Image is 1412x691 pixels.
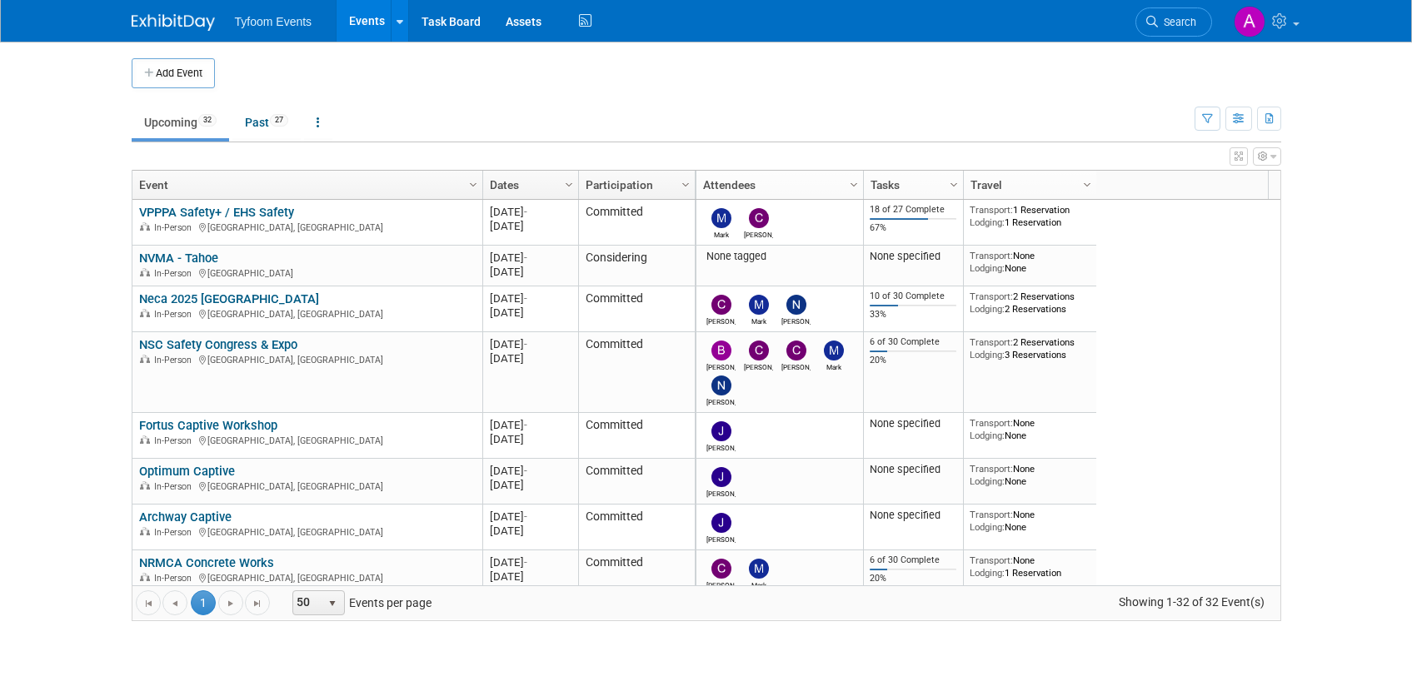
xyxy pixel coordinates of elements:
a: Go to the first page [136,590,161,615]
span: Go to the previous page [168,597,182,610]
div: [DATE] [490,464,571,478]
span: - [524,251,527,264]
a: Neca 2025 [GEOGRAPHIC_DATA] [139,291,319,306]
a: Archway Captive [139,510,232,524]
img: Corbin Nelson [711,295,731,315]
span: Transport: [970,417,1013,429]
a: Go to the next page [218,590,243,615]
div: [GEOGRAPHIC_DATA], [GEOGRAPHIC_DATA] [139,220,475,234]
span: Tyfoom Events [235,15,312,28]
a: Column Settings [945,171,963,196]
img: Mark Nelson [824,341,844,360]
div: [DATE] [490,205,571,219]
img: In-Person Event [140,222,150,231]
div: Mark Nelson [744,315,773,326]
span: - [524,556,527,569]
div: None None [970,250,1090,274]
div: [GEOGRAPHIC_DATA], [GEOGRAPHIC_DATA] [139,306,475,321]
span: Lodging: [970,262,1005,274]
span: Column Settings [847,178,861,191]
div: Corbin Nelson [744,228,773,239]
img: Jason Cuskelly [711,421,731,441]
div: [DATE] [490,432,571,446]
a: Column Settings [464,171,482,196]
div: [GEOGRAPHIC_DATA] [139,266,475,280]
div: [GEOGRAPHIC_DATA], [GEOGRAPHIC_DATA] [139,570,475,584]
span: Lodging: [970,567,1005,579]
img: Jason Cuskelly [711,467,731,487]
div: [DATE] [490,478,571,492]
div: [DATE] [490,569,571,584]
span: Lodging: [970,430,1005,441]
span: Go to the first page [142,597,155,610]
a: Column Settings [845,171,863,196]
img: In-Person Event [140,527,150,535]
a: NSC Safety Congress & Expo [139,337,297,352]
a: VPPPA Safety+ / EHS Safety [139,205,294,220]
button: Add Event [132,58,215,88]
span: Column Settings [1080,178,1094,191]
img: Mark Nelson [711,208,731,228]
div: Jason Cuskelly [706,533,736,544]
img: Mark Nelson [749,295,769,315]
div: [GEOGRAPHIC_DATA], [GEOGRAPHIC_DATA] [139,479,475,493]
span: 50 [293,591,322,614]
div: Corbin Nelson [744,360,773,371]
img: In-Person Event [140,435,150,444]
img: Corbin Nelson [749,208,769,228]
span: - [524,465,527,477]
span: Column Settings [562,178,576,191]
a: NVMA - Tahoe [139,251,218,266]
div: [GEOGRAPHIC_DATA], [GEOGRAPHIC_DATA] [139,433,475,447]
div: [DATE] [490,418,571,432]
div: Corbin Nelson [706,579,736,589]
span: - [524,292,527,305]
span: Transport: [970,509,1013,520]
span: Events per page [271,590,448,615]
div: [GEOGRAPHIC_DATA], [GEOGRAPHIC_DATA] [139,524,475,539]
img: Mark Nelson [749,559,769,579]
td: Committed [578,332,695,413]
div: [DATE] [490,265,571,279]
a: Column Settings [1078,171,1096,196]
img: In-Person Event [140,481,150,490]
div: None specified [870,509,956,522]
a: Travel [970,171,1085,199]
div: 18 of 27 Complete [870,204,956,216]
div: Chris Walker [781,360,811,371]
a: Past27 [232,107,301,138]
span: In-Person [154,435,197,446]
a: Go to the previous page [162,590,187,615]
div: 10 of 30 Complete [870,291,956,302]
a: Optimum Captive [139,464,235,479]
span: In-Person [154,222,197,233]
span: Lodging: [970,216,1005,228]
span: Lodging: [970,475,1005,487]
img: Brandon Nelson [711,341,731,360]
div: 20% [870,573,956,584]
div: None tagged [702,250,856,263]
td: Committed [578,413,695,459]
span: In-Person [154,481,197,492]
span: Transport: [970,250,1013,261]
span: Transport: [970,463,1013,475]
div: None None [970,509,1090,533]
img: Jason Cuskelly [711,513,731,533]
div: 2 Reservations 3 Reservations [970,336,1090,360]
div: None specified [870,250,956,263]
div: Nathan Nelson [781,315,811,326]
span: Transport: [970,554,1013,566]
div: [DATE] [490,524,571,538]
a: Attendees [703,171,852,199]
span: Lodging: [970,521,1005,533]
div: Mark Nelson [706,228,736,239]
img: Chris Walker [786,341,806,360]
div: [DATE] [490,291,571,306]
span: Go to the last page [251,597,264,610]
img: Nathan Nelson [711,375,731,395]
span: Transport: [970,336,1013,348]
span: In-Person [154,355,197,365]
span: Showing 1-32 of 32 Event(s) [1103,590,1280,614]
a: Tasks [871,171,952,199]
a: NRMCA Concrete Works [139,555,274,570]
